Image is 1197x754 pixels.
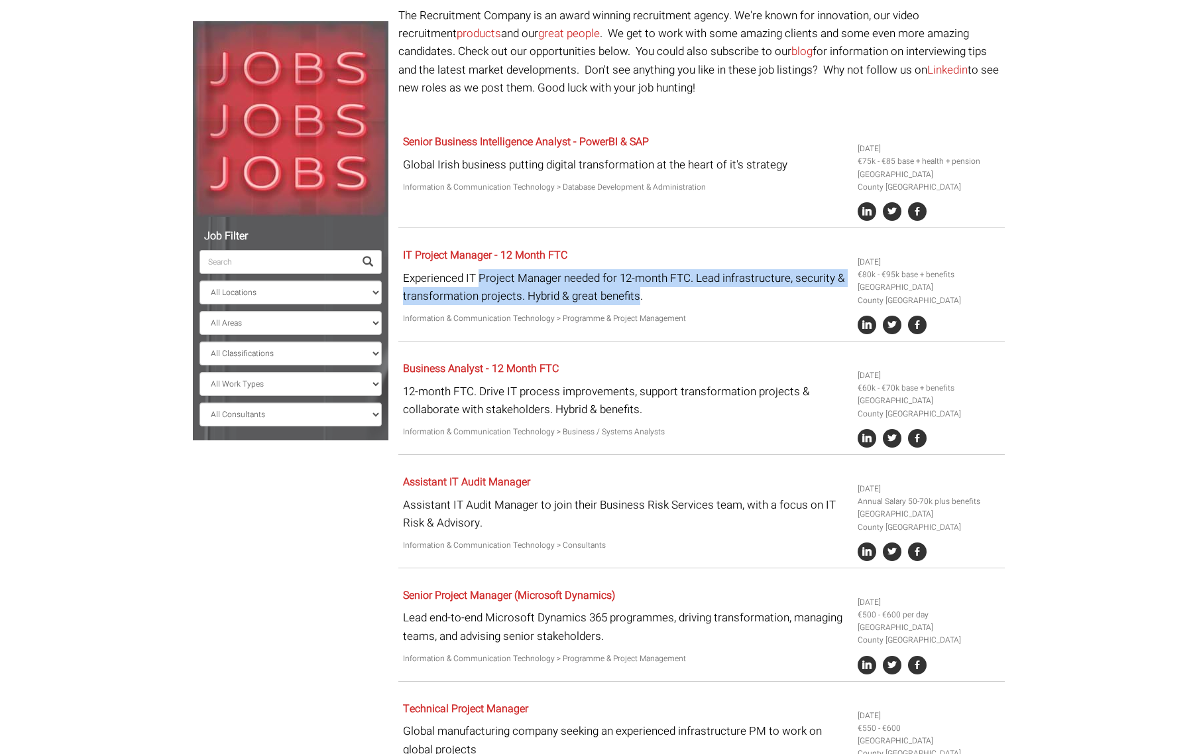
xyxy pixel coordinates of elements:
a: Business Analyst - 12 Month FTC [403,361,559,377]
li: [GEOGRAPHIC_DATA] County [GEOGRAPHIC_DATA] [858,621,999,647]
li: [GEOGRAPHIC_DATA] County [GEOGRAPHIC_DATA] [858,395,999,420]
li: €80k - €95k base + benefits [858,269,999,281]
a: Linkedin [927,62,968,78]
p: Information & Communication Technology > Programme & Project Management [403,312,848,325]
a: Technical Project Manager [403,701,528,717]
input: Search [199,250,355,274]
li: [GEOGRAPHIC_DATA] County [GEOGRAPHIC_DATA] [858,168,999,194]
a: Senior Business Intelligence Analyst - PowerBI & SAP [403,134,649,150]
li: €60k - €70k base + benefits [858,382,999,395]
a: Assistant IT Audit Manager [403,474,530,490]
li: [DATE] [858,596,999,609]
li: [DATE] [858,710,999,722]
a: blog [791,43,813,60]
p: Information & Communication Technology > Programme & Project Management [403,653,848,665]
p: Experienced IT Project Manager needed for 12-month FTC. Lead infrastructure, security & transform... [403,269,848,305]
h5: Job Filter [199,231,382,243]
p: Lead end-to-end Microsoft Dynamics 365 programmes, driving transformation, managing teams, and ad... [403,609,848,645]
p: Information & Communication Technology > Business / Systems Analysts [403,426,848,438]
p: Information & Communication Technology > Database Development & Administration [403,181,848,194]
img: Jobs, Jobs, Jobs [193,21,388,217]
li: €550 - €600 [858,722,999,735]
li: €75k - €85 base + health + pension [858,155,999,168]
li: Annual Salary 50-70k plus benefits [858,495,999,508]
li: [DATE] [858,483,999,495]
a: Senior Project Manager (Microsoft Dynamics) [403,588,615,603]
p: The Recruitment Company is an award winning recruitment agency. We're known for innovation, our v... [398,7,1005,97]
p: Global Irish business putting digital transformation at the heart of it's strategy [403,156,848,174]
li: €500 - €600 per day [858,609,999,621]
p: Assistant IT Audit Manager to join their Business Risk Services team, with a focus on IT Risk & A... [403,496,848,532]
p: 12-month FTC. Drive IT process improvements, support transformation projects & collaborate with s... [403,383,848,418]
li: [GEOGRAPHIC_DATA] County [GEOGRAPHIC_DATA] [858,281,999,306]
p: Information & Communication Technology > Consultants [403,539,848,552]
li: [DATE] [858,369,999,382]
a: great people [538,25,600,42]
li: [DATE] [858,143,999,155]
a: IT Project Manager - 12 Month FTC [403,247,567,263]
li: [DATE] [858,256,999,269]
a: products [457,25,501,42]
li: [GEOGRAPHIC_DATA] County [GEOGRAPHIC_DATA] [858,508,999,533]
